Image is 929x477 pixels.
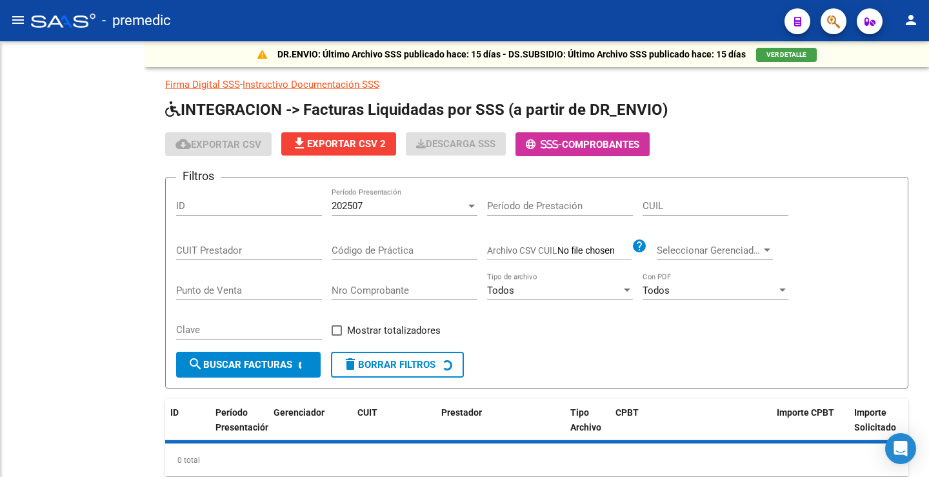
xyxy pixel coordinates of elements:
div: Open Intercom Messenger [885,433,916,464]
span: CUIT [357,407,377,418]
app-download-masive: Descarga masiva de comprobantes (adjuntos) [406,132,506,156]
span: VER DETALLE [766,51,806,58]
button: -Comprobantes [515,132,650,156]
datatable-header-cell: ID [165,399,210,456]
button: Borrar Filtros [331,352,464,378]
datatable-header-cell: Prestador [436,399,565,456]
mat-icon: menu [10,12,26,28]
button: Descarga SSS [406,132,506,156]
datatable-header-cell: Gerenciador [268,399,352,456]
datatable-header-cell: CUIT [352,399,436,456]
span: Comprobantes [562,139,639,150]
datatable-header-cell: CPBT [610,399,772,456]
button: Buscar Facturas [176,352,321,378]
span: - [526,139,562,150]
h3: Filtros [176,167,221,185]
span: Borrar Filtros [343,359,435,370]
span: Archivo CSV CUIL [487,245,557,256]
mat-icon: person [903,12,919,28]
span: - premedic [102,6,171,35]
span: INTEGRACION -> Facturas Liquidadas por SSS (a partir de DR_ENVIO) [165,101,668,119]
button: Exportar CSV [165,132,272,156]
span: Tipo Archivo [570,407,601,432]
span: Período Presentación [215,407,270,432]
span: Importe CPBT [777,407,834,418]
datatable-header-cell: Tipo Archivo [565,399,610,456]
datatable-header-cell: Importe Solicitado [849,399,926,456]
span: CPBT [615,407,639,418]
a: Instructivo Documentación SSS [243,79,379,90]
span: Descarga SSS [416,138,495,150]
input: Archivo CSV CUIL [557,245,632,257]
button: VER DETALLE [756,48,817,62]
mat-icon: file_download [292,136,307,151]
span: Gerenciador [274,407,325,418]
mat-icon: search [188,356,203,372]
span: Buscar Facturas [188,359,292,370]
span: Todos [487,285,514,296]
mat-icon: cloud_download [175,136,191,152]
p: - [165,77,908,92]
a: Firma Digital SSS [165,79,240,90]
span: Mostrar totalizadores [347,323,441,338]
span: Importe Solicitado [854,407,896,432]
datatable-header-cell: Período Presentación [210,399,268,456]
span: Exportar CSV 2 [292,138,386,150]
span: Exportar CSV [175,139,261,150]
div: 0 total [165,444,908,476]
span: Seleccionar Gerenciador [657,245,761,256]
button: Exportar CSV 2 [281,132,396,156]
span: 202507 [332,200,363,212]
span: Prestador [441,407,482,418]
span: ID [170,407,179,418]
span: Todos [643,285,670,296]
p: DR.ENVIO: Último Archivo SSS publicado hace: 15 días - DS.SUBSIDIO: Último Archivo SSS publicado ... [277,47,746,61]
datatable-header-cell: Importe CPBT [772,399,849,456]
mat-icon: delete [343,356,358,372]
mat-icon: help [632,238,647,254]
